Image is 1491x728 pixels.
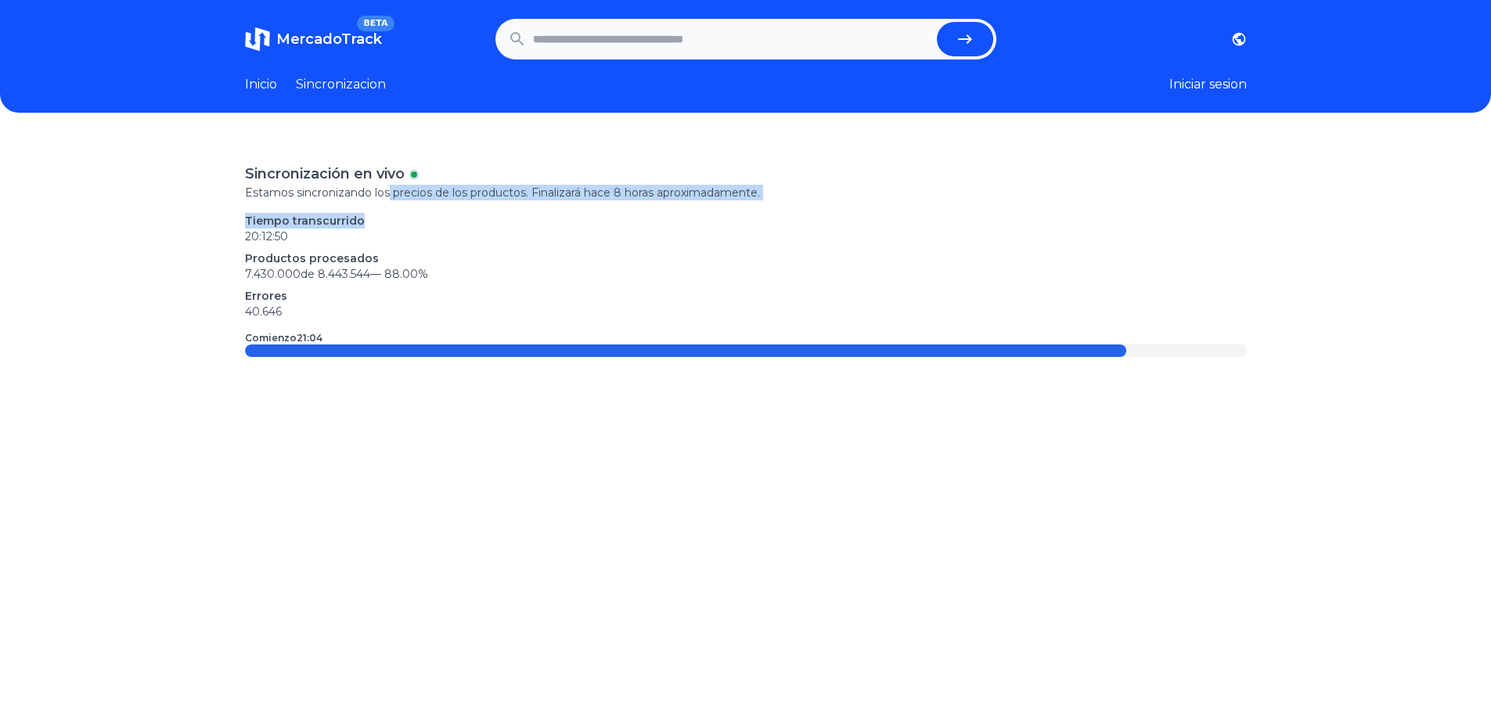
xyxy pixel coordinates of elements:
p: Tiempo transcurrido [245,213,1247,229]
button: Iniciar sesion [1169,75,1247,94]
span: MercadoTrack [276,31,382,48]
a: MercadoTrackBETA [245,27,382,52]
time: 21:04 [297,332,322,344]
span: 88.00 % [384,267,428,281]
p: Comienzo [245,332,322,344]
img: MercadoTrack [245,27,270,52]
p: 7.430.000 de 8.443.544 — [245,266,1247,282]
a: Sincronizacion [296,75,386,94]
p: Sincronización en vivo [245,163,405,185]
p: Productos procesados [245,250,1247,266]
time: 20:12:50 [245,229,288,243]
p: Estamos sincronizando los precios de los productos. Finalizará hace 8 horas aproximadamente. [245,185,1247,200]
span: BETA [357,16,394,31]
a: Inicio [245,75,277,94]
p: Errores [245,288,1247,304]
p: 40.646 [245,304,1247,319]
